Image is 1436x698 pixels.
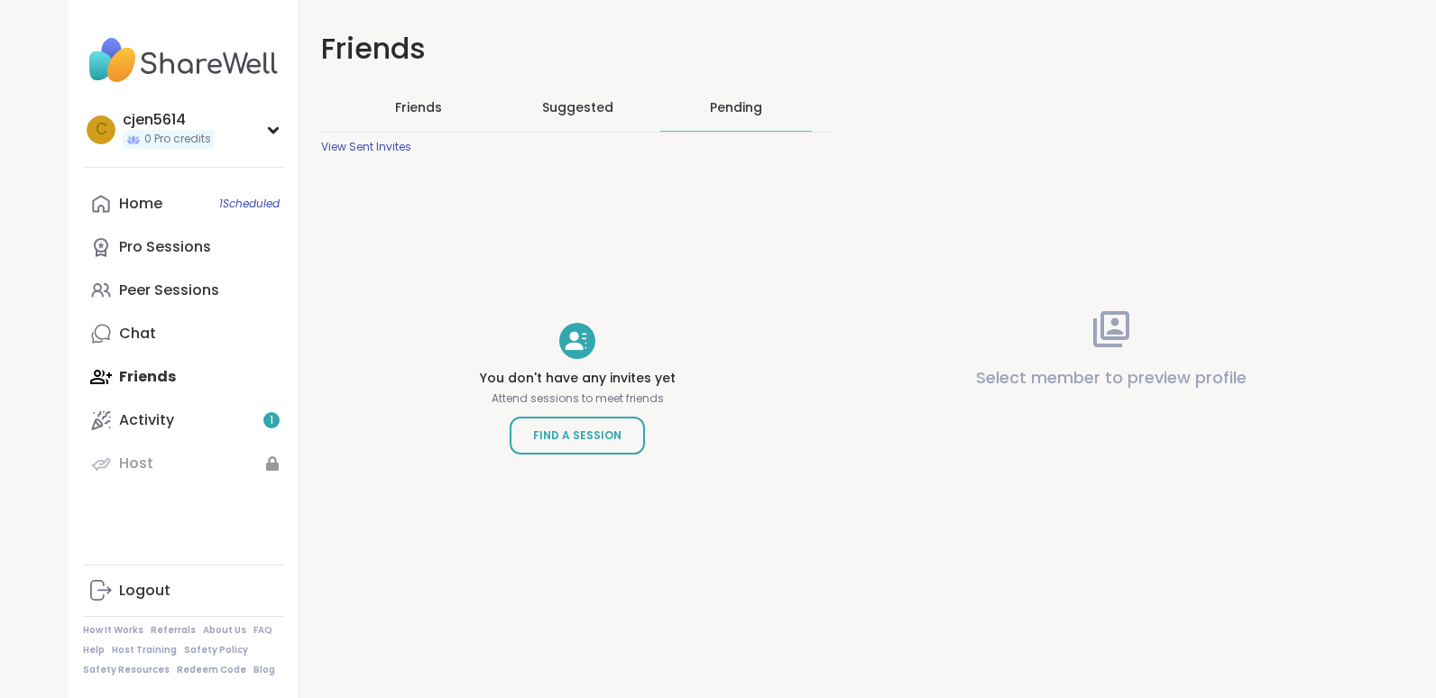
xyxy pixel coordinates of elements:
[321,29,833,69] h1: Friends
[119,280,219,300] div: Peer Sessions
[270,413,273,428] span: 1
[976,365,1247,390] p: Select member to preview profile
[144,132,211,147] span: 0 Pro credits
[219,197,280,211] span: 1 Scheduled
[119,237,211,257] div: Pro Sessions
[203,624,246,637] a: About Us
[83,29,284,92] img: ShareWell Nav Logo
[83,624,143,637] a: How It Works
[184,644,248,657] a: Safety Policy
[395,98,442,116] span: Friends
[83,399,284,442] a: Activity1
[253,624,272,637] a: FAQ
[321,140,411,154] div: View Sent Invites
[83,442,284,485] a: Host
[710,98,762,116] div: Pending
[119,454,153,473] div: Host
[96,118,107,142] span: c
[177,664,246,676] a: Redeem Code
[119,581,170,601] div: Logout
[119,324,156,344] div: Chat
[83,269,284,312] a: Peer Sessions
[123,110,215,130] div: cjen5614
[542,98,613,116] span: Suggested
[431,44,445,58] iframe: Spotlight
[119,410,174,430] div: Activity
[510,417,645,455] a: Find a Session
[533,427,621,445] span: Find a Session
[83,569,284,612] a: Logout
[83,644,105,657] a: Help
[83,312,284,355] a: Chat
[253,664,275,676] a: Blog
[112,644,177,657] a: Host Training
[151,624,196,637] a: Referrals
[83,182,284,225] a: Home1Scheduled
[83,225,284,269] a: Pro Sessions
[119,194,162,214] div: Home
[480,370,676,388] h4: You don't have any invites yet
[480,391,676,406] p: Attend sessions to meet friends
[83,664,170,676] a: Safety Resources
